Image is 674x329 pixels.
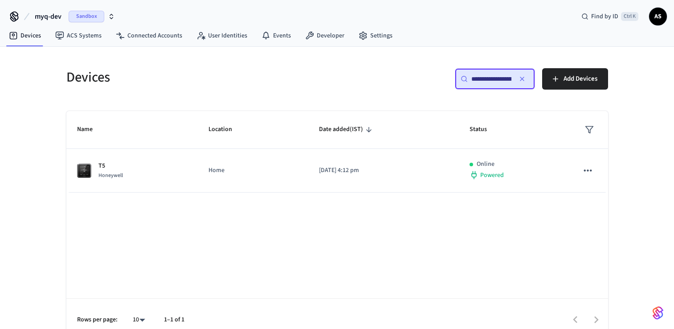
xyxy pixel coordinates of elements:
span: Add Devices [564,73,597,85]
span: Sandbox [69,11,104,22]
a: Events [254,28,298,44]
span: Location [208,123,244,136]
span: Ctrl K [621,12,638,21]
p: T5 [98,161,123,171]
p: Online [477,160,494,169]
div: Find by IDCtrl K [574,8,645,25]
p: 1–1 of 1 [164,315,184,325]
span: AS [650,8,666,25]
a: Developer [298,28,351,44]
a: ACS Systems [48,28,109,44]
img: honeywell_t5t6 [77,164,91,178]
span: Name [77,123,104,136]
a: Connected Accounts [109,28,189,44]
button: AS [649,8,667,25]
button: Add Devices [542,68,608,90]
h5: Devices [66,68,332,86]
img: SeamLogoGradient.69752ec5.svg [653,306,663,320]
span: Date added(IST) [319,123,375,136]
table: sticky table [66,111,608,193]
div: 10 [128,313,150,326]
span: myq-dev [35,11,61,22]
span: Powered [480,171,504,180]
p: Rows per page: [77,315,118,325]
p: Home [208,166,298,175]
p: [DATE] 4:12 pm [319,166,448,175]
span: Find by ID [591,12,618,21]
span: Status [470,123,498,136]
a: User Identities [189,28,254,44]
a: Settings [351,28,400,44]
a: Devices [2,28,48,44]
span: Honeywell [98,172,123,179]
